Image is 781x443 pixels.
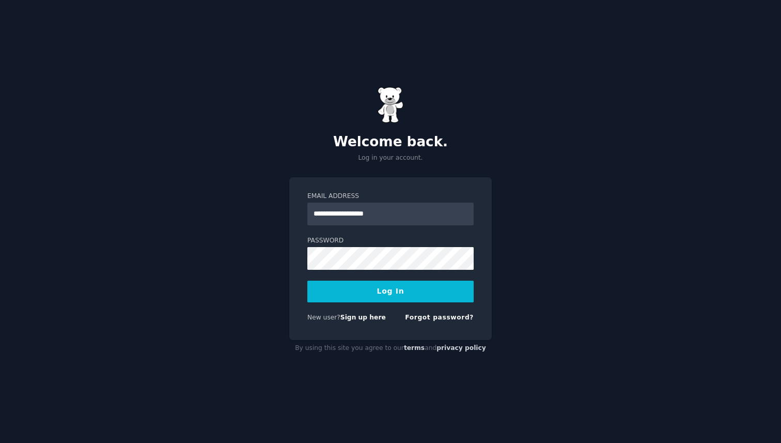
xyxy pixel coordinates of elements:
h2: Welcome back. [289,134,492,150]
a: privacy policy [436,344,486,352]
button: Log In [307,281,474,302]
img: Gummy Bear [378,87,403,123]
p: Log in your account. [289,154,492,163]
label: Password [307,236,474,246]
span: New user? [307,314,340,321]
a: Sign up here [340,314,386,321]
div: By using this site you agree to our and [289,340,492,357]
a: Forgot password? [405,314,474,321]
a: terms [404,344,425,352]
label: Email Address [307,192,474,201]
